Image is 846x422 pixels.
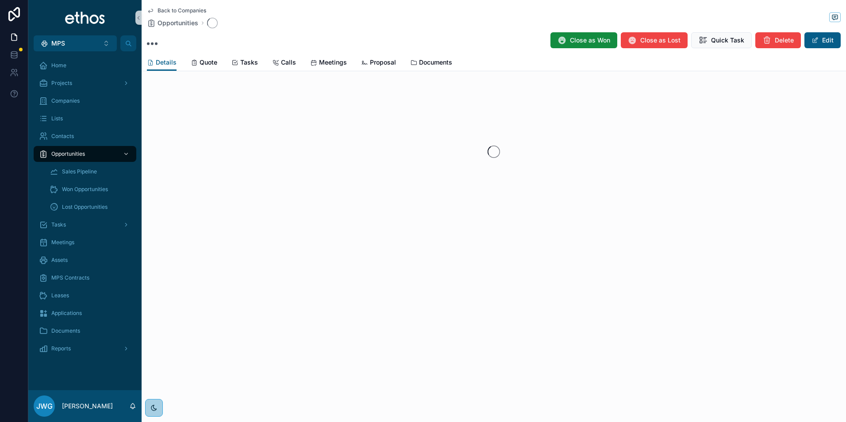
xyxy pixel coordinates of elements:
[44,181,136,197] a: Won Opportunities
[34,234,136,250] a: Meetings
[281,58,296,67] span: Calls
[34,35,117,51] button: Select Button
[570,36,610,45] span: Close as Won
[51,80,72,87] span: Projects
[34,58,136,73] a: Home
[272,54,296,72] a: Calls
[44,199,136,215] a: Lost Opportunities
[51,327,80,334] span: Documents
[34,75,136,91] a: Projects
[51,257,68,264] span: Assets
[51,115,63,122] span: Lists
[51,97,80,104] span: Companies
[28,51,142,368] div: scrollable content
[62,402,113,410] p: [PERSON_NAME]
[621,32,688,48] button: Close as Lost
[34,305,136,321] a: Applications
[51,345,71,352] span: Reports
[51,239,74,246] span: Meetings
[410,54,452,72] a: Documents
[34,252,136,268] a: Assets
[34,323,136,339] a: Documents
[34,128,136,144] a: Contacts
[51,133,74,140] span: Contacts
[319,58,347,67] span: Meetings
[34,93,136,109] a: Companies
[691,32,752,48] button: Quick Task
[147,7,206,14] a: Back to Companies
[34,270,136,286] a: MPS Contracts
[51,62,66,69] span: Home
[804,32,841,48] button: Edit
[310,54,347,72] a: Meetings
[34,341,136,357] a: Reports
[34,217,136,233] a: Tasks
[755,32,801,48] button: Delete
[51,221,66,228] span: Tasks
[775,36,794,45] span: Delete
[147,54,177,71] a: Details
[156,58,177,67] span: Details
[34,111,136,127] a: Lists
[36,401,53,411] span: JWG
[34,146,136,162] a: Opportunities
[147,19,198,27] a: Opportunities
[419,58,452,67] span: Documents
[200,58,217,67] span: Quote
[191,54,217,72] a: Quote
[62,186,108,193] span: Won Opportunities
[65,11,106,25] img: App logo
[62,168,97,175] span: Sales Pipeline
[34,288,136,303] a: Leases
[158,7,206,14] span: Back to Companies
[51,39,65,48] span: MPS
[62,203,108,211] span: Lost Opportunities
[640,36,681,45] span: Close as Lost
[51,274,89,281] span: MPS Contracts
[231,54,258,72] a: Tasks
[370,58,396,67] span: Proposal
[711,36,744,45] span: Quick Task
[361,54,396,72] a: Proposal
[550,32,617,48] button: Close as Won
[51,310,82,317] span: Applications
[240,58,258,67] span: Tasks
[44,164,136,180] a: Sales Pipeline
[158,19,198,27] span: Opportunities
[51,150,85,157] span: Opportunities
[51,292,69,299] span: Leases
